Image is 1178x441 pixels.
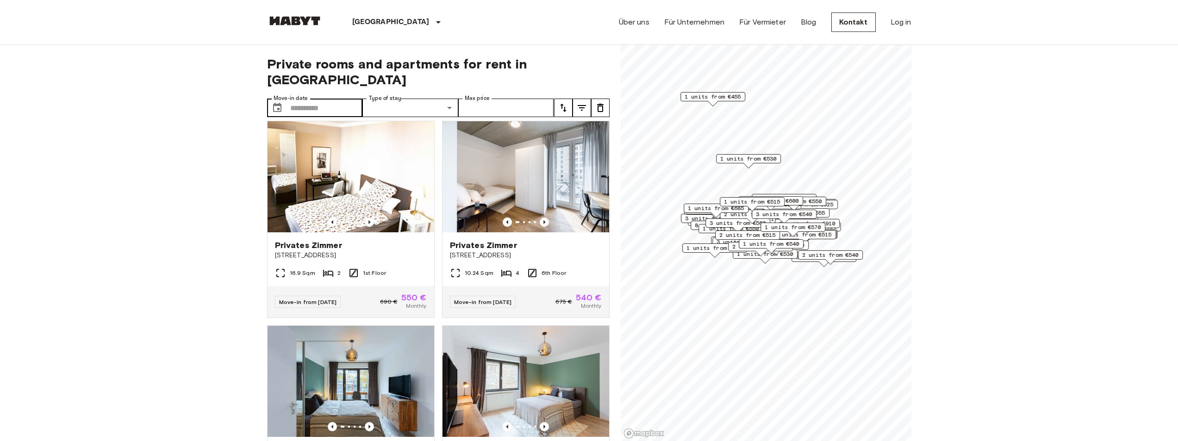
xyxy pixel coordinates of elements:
[766,197,822,205] span: 2 units from €550
[401,293,427,302] span: 550 €
[742,197,799,205] span: 2 units from €600
[760,223,825,237] div: Map marker
[801,17,816,28] a: Blog
[773,222,841,236] div: Map marker
[685,93,741,101] span: 1 units from €455
[738,196,803,211] div: Map marker
[623,428,664,439] a: Mapbox logo
[352,17,430,28] p: [GEOGRAPHIC_DATA]
[710,219,766,227] span: 3 units from €560
[681,214,746,228] div: Map marker
[724,198,780,206] span: 1 units from €515
[540,217,549,227] button: Previous image
[279,298,337,305] span: Move-in from [DATE]
[365,422,374,431] button: Previous image
[450,251,602,260] span: [STREET_ADDRESS]
[765,223,821,231] span: 1 units from €570
[555,298,572,306] span: 675 €
[328,422,337,431] button: Previous image
[268,99,287,117] button: Choose date
[554,99,573,117] button: tune
[365,217,374,227] button: Previous image
[576,293,602,302] span: 540 €
[443,326,609,437] img: Marketing picture of unit DE-04-042-002-06HF
[715,230,780,245] div: Map marker
[756,210,812,218] span: 3 units from €540
[664,17,724,28] a: Für Unternehmen
[337,269,341,277] span: 2
[542,269,566,277] span: 6th Floor
[776,199,832,208] span: 2 units from €550
[465,94,490,102] label: Max price
[777,200,834,209] span: 4 units from €525
[691,221,755,235] div: Map marker
[275,240,342,251] span: Privates Zimmer
[775,230,832,239] span: 2 units from €515
[267,16,323,25] img: Habyt
[619,17,649,28] a: Über uns
[680,92,745,106] div: Map marker
[761,197,826,211] div: Map marker
[769,209,825,217] span: 2 units from €555
[739,17,786,28] a: Für Vermieter
[773,200,838,214] div: Map marker
[720,197,785,211] div: Map marker
[686,244,743,252] span: 1 units from €470
[465,269,493,277] span: 10.24 Sqm
[682,243,747,258] div: Map marker
[267,56,610,87] span: Private rooms and apartments for rent in [GEOGRAPHIC_DATA]
[719,231,776,239] span: 2 units from €515
[450,240,517,251] span: Privates Zimmer
[369,94,401,102] label: Type of stay
[739,239,804,254] div: Map marker
[591,99,610,117] button: tune
[775,219,840,233] div: Map marker
[798,250,863,265] div: Map marker
[363,269,386,277] span: 1st Floor
[516,269,519,277] span: 4
[705,218,770,233] div: Map marker
[779,219,835,228] span: 9 units from €910
[772,199,836,213] div: Map marker
[695,221,751,230] span: 8 units from €515
[772,230,837,244] div: Map marker
[380,298,398,306] span: 690 €
[728,242,793,256] div: Map marker
[831,12,876,32] a: Kontakt
[802,251,859,259] span: 2 units from €540
[752,210,816,224] div: Map marker
[744,241,809,255] div: Map marker
[443,121,609,232] img: Marketing picture of unit DE-04-037-027-01Q
[748,241,804,249] span: 1 units from €540
[503,217,512,227] button: Previous image
[267,121,435,318] a: Marketing picture of unit DE-04-005-003-01HFPrevious imagePrevious imagePrivates Zimmer[STREET_AD...
[442,121,610,318] a: Marketing picture of unit DE-04-037-027-01QPrevious imagePrevious imagePrivates Zimmer[STREET_ADD...
[732,242,789,251] span: 2 units from €550
[275,251,427,260] span: [STREET_ADDRESS]
[454,298,512,305] span: Move-in from [DATE]
[752,194,816,208] div: Map marker
[268,326,434,437] img: Marketing picture of unit DE-04-042-002-03HF
[328,217,337,227] button: Previous image
[698,224,763,238] div: Map marker
[720,155,777,163] span: 1 units from €530
[688,204,744,212] span: 1 units from €685
[756,194,812,203] span: 2 units from €550
[703,224,759,233] span: 1 units from €550
[540,422,549,431] button: Previous image
[573,99,591,117] button: tune
[274,94,308,102] label: Move-in date
[765,208,829,223] div: Map marker
[743,240,799,248] span: 1 units from €540
[733,249,798,264] div: Map marker
[771,230,836,244] div: Map marker
[891,17,911,28] a: Log in
[290,269,315,277] span: 16.9 Sqm
[406,302,426,310] span: Monthly
[581,302,601,310] span: Monthly
[716,154,781,168] div: Map marker
[268,121,434,232] img: Marketing picture of unit DE-04-005-003-01HF
[503,422,512,431] button: Previous image
[684,204,748,218] div: Map marker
